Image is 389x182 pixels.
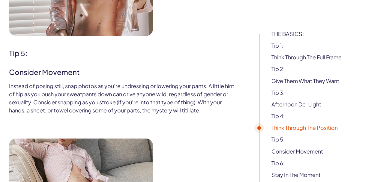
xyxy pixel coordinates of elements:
[271,30,304,37] a: THE BASICS:
[271,148,323,155] a: consider movement
[9,63,236,77] h2: consider movement
[9,82,236,114] p: Instead of posing still, snap photos as you’re undressing or lowering your pants. A little hint o...
[271,112,285,119] a: tip 4:
[271,89,285,96] a: tip 3:
[271,54,342,61] a: think through the full frame
[271,101,321,108] a: afternoon de-light
[271,160,285,166] a: tip 6:
[271,42,283,49] a: tip 1:
[271,136,285,143] a: tip 5:
[271,124,338,131] a: think through the position
[9,44,236,58] h2: tip 5:
[271,66,285,73] a: tip 2:
[271,77,339,84] a: give them what they want
[271,171,321,178] a: stay in the moment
